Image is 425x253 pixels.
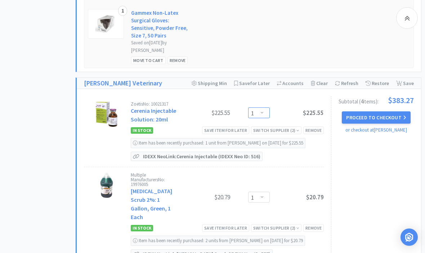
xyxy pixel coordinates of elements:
button: Proceed to Checkout [342,111,410,124]
div: Item has been recently purchased: 1 unit from [PERSON_NAME] on [DATE] for $225.55 [131,138,305,148]
div: Remove [303,126,324,134]
div: Open Intercom Messenger [401,228,418,246]
div: Move to Cart [131,57,166,64]
div: Save item for later [202,126,249,134]
img: 2d9a52bdde5f4aaab0e22e43f40081d0_263615.png [95,13,117,35]
div: Multiple Manufacturers No: 19976005 [131,173,176,187]
div: Item has been recently purchased: 2 units from [PERSON_NAME] on [DATE] for $20.79 [131,236,305,246]
div: Accounts [277,78,304,89]
div: Switch Supplier ( 2 ) [253,127,299,134]
div: Saved on [DATE] by [PERSON_NAME] [131,39,191,54]
span: In Stock [131,225,153,231]
img: 863f5ea43eb944cfb6d4e2e5e2aab224_502556.jpeg [94,102,119,127]
p: IDEXX Neo Link: Cerenia Injectable (IDEXX Neo ID: 516) [141,152,262,161]
span: In Stock [131,127,153,134]
a: [MEDICAL_DATA] Scrub 2%: 1 Gallon, Green, 1 Each [131,187,172,221]
div: Refresh [335,78,358,89]
div: Restore [366,78,389,89]
div: Shipping Min [192,78,227,89]
div: Zoetis No: 10021317 [131,102,176,106]
a: or checkout at [PERSON_NAME] [345,127,407,133]
div: 1 [118,6,127,16]
div: Save item for later [202,224,249,232]
div: Clear [311,78,328,89]
div: $20.79 [176,193,230,201]
span: $225.55 [303,109,324,117]
div: Save [396,78,414,89]
span: Save for Later [239,80,270,86]
div: Remove [167,57,188,64]
span: $20.79 [306,193,324,201]
span: $383.27 [388,96,414,104]
a: [PERSON_NAME] Veterinary [84,78,162,89]
div: Remove [303,224,324,232]
a: Cerenia Injectable Solution: 20ml [131,107,176,123]
div: Switch Supplier ( 2 ) [253,225,299,231]
a: Gammex Non-Latex Surgical Gloves: Sensitive, Powder Free, Size 7, 50 Pairs [131,9,191,39]
div: Subtotal ( 4 item s ): [339,96,414,104]
div: $225.55 [176,108,230,117]
img: 26ad90666d8c4e0fb1f79b9a89fb56c2_173500.jpeg [94,173,119,198]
